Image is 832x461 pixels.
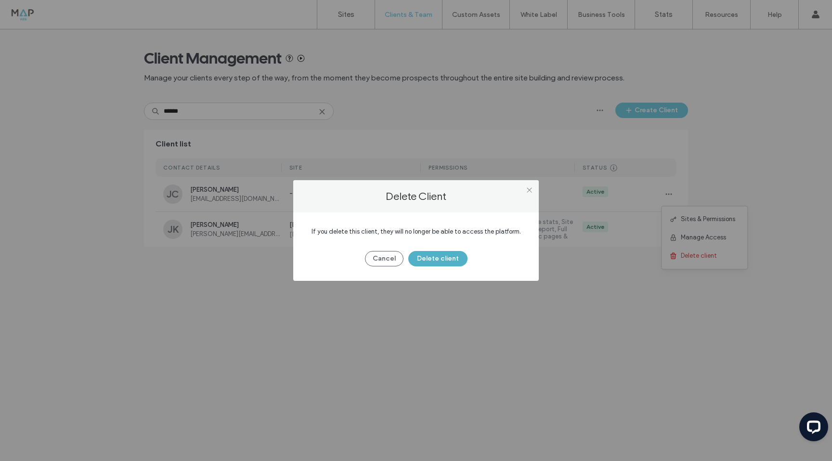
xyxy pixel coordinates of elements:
[303,190,529,203] label: Delete Client
[792,408,832,449] iframe: LiveChat chat widget
[365,251,403,266] button: Cancel
[408,251,468,266] button: Delete client
[312,228,521,235] span: If you delete this client, they will no longer be able to access the platform.
[22,7,41,15] span: Help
